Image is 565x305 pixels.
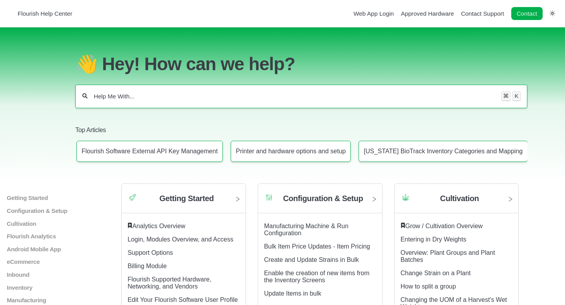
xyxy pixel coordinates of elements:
a: Manufacturing Machine & Run Configuration article [264,223,348,236]
a: Article: Flourish Software External API Key Management [77,141,223,162]
h2: Cultivation [440,194,479,203]
a: Contact Support navigation item [461,10,504,17]
a: How to split a group article [401,283,456,290]
a: Category icon Configuration & Setup [258,190,382,213]
a: Article: Printer and hardware options and setup [231,141,351,162]
img: Flourish Help Center Logo [10,8,14,19]
a: Entering in Dry Weights article [401,236,467,243]
a: Flourish Supported Hardware, Networking, and Vendors article [128,276,211,290]
p: [US_STATE] BioTrack Inventory Categories and Mapping [364,148,523,155]
a: Billing Module article [128,263,167,269]
img: Category icon [128,192,137,202]
section: Top Articles [75,114,527,168]
a: Configuration & Setup [6,207,96,214]
a: Change Strain on a Plant article [401,270,471,276]
a: Android Mobile App [6,246,96,252]
img: Category icon [401,192,410,202]
svg: Featured [128,223,132,228]
a: Approved Hardware navigation item [401,10,454,17]
svg: Featured [401,223,405,228]
a: Category icon Cultivation [395,190,519,213]
img: Category icon [264,192,274,202]
a: Cultivation [6,220,96,227]
h2: Top Articles [75,126,527,134]
a: Manufacturing [6,297,96,303]
a: Getting Started [6,194,96,201]
a: Bulk Item Price Updates - Item Pricing article [264,243,370,250]
kbd: K [512,91,521,101]
a: Overview: Plant Groups and Plant Batches article [401,249,495,263]
a: Create and Update Strains in Bulk article [264,256,359,263]
a: Edit Your Flourish Software User Profile article [128,296,238,303]
a: eCommerce [6,258,96,265]
a: Article: New York BioTrack Inventory Categories and Mapping [359,141,528,162]
a: Switch dark mode setting [550,10,555,16]
div: ​ [128,223,240,230]
a: Web App Login navigation item [354,10,394,17]
a: Grow / Cultivation Overview article [405,223,483,229]
h2: Getting Started [159,194,213,203]
a: Category icon Getting Started [122,190,246,213]
a: Contact [511,7,543,20]
a: Inventory [6,284,96,291]
a: Flourish Analytics [6,233,96,240]
a: Analytics Overview article [132,223,185,229]
div: Keyboard shortcut for search [501,91,521,101]
a: Login, Modules Overview, and Access article [128,236,233,243]
h1: 👋 Hey! How can we help? [75,53,527,74]
li: Contact desktop [509,8,545,19]
a: Support Options article [128,249,173,256]
kbd: ⌘ [501,91,510,101]
p: Printer and hardware options and setup [236,148,346,155]
a: Enable the creation of new items from the Inventory Screens article [264,270,370,283]
input: Help Me With... [93,93,496,100]
a: Inbound [6,271,96,278]
h2: Configuration & Setup [283,194,363,203]
a: Update Items in bulk article [264,290,321,297]
a: Flourish Help Center [10,8,72,19]
div: ​ [401,223,513,230]
p: Flourish Software External API Key Management [82,148,218,155]
span: Flourish Help Center [18,10,72,17]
